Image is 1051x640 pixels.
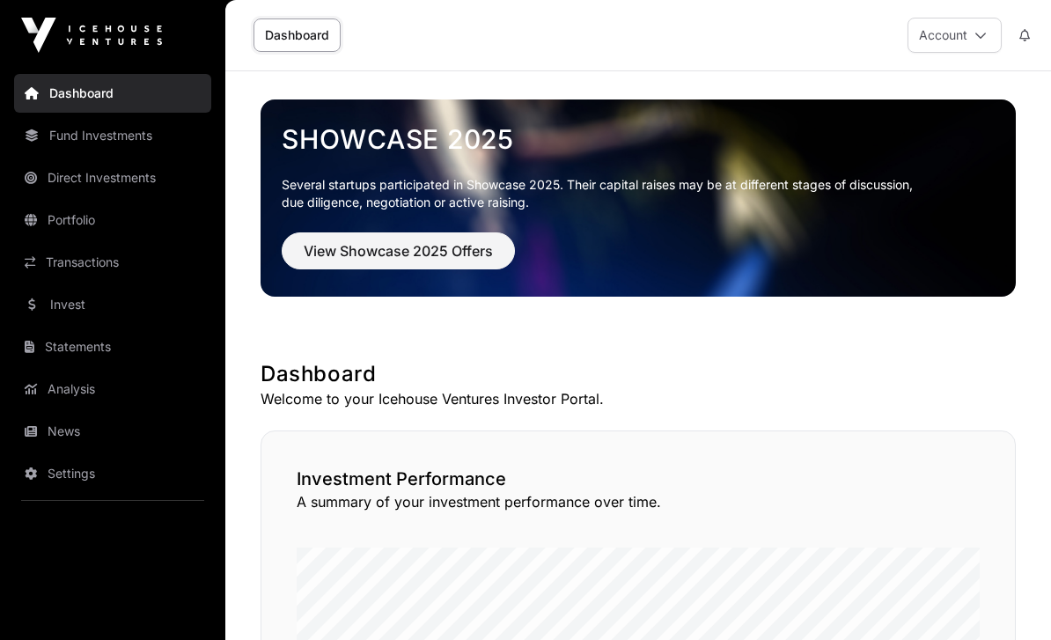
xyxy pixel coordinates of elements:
a: Settings [14,454,211,493]
button: View Showcase 2025 Offers [282,232,515,269]
a: Dashboard [254,18,341,52]
h2: Investment Performance [297,467,980,491]
a: Invest [14,285,211,324]
a: Transactions [14,243,211,282]
p: Welcome to your Icehouse Ventures Investor Portal. [261,388,1016,409]
a: View Showcase 2025 Offers [282,250,515,268]
p: A summary of your investment performance over time. [297,491,980,512]
button: Account [908,18,1002,53]
a: News [14,412,211,451]
p: Several startups participated in Showcase 2025. Their capital raises may be at different stages o... [282,176,995,211]
img: Icehouse Ventures Logo [21,18,162,53]
a: Fund Investments [14,116,211,155]
a: Analysis [14,370,211,408]
span: View Showcase 2025 Offers [304,240,493,261]
a: Showcase 2025 [282,123,995,155]
a: Direct Investments [14,158,211,197]
img: Showcase 2025 [261,99,1016,297]
a: Dashboard [14,74,211,113]
h1: Dashboard [261,360,1016,388]
a: Portfolio [14,201,211,239]
a: Statements [14,327,211,366]
iframe: Chat Widget [963,555,1051,640]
